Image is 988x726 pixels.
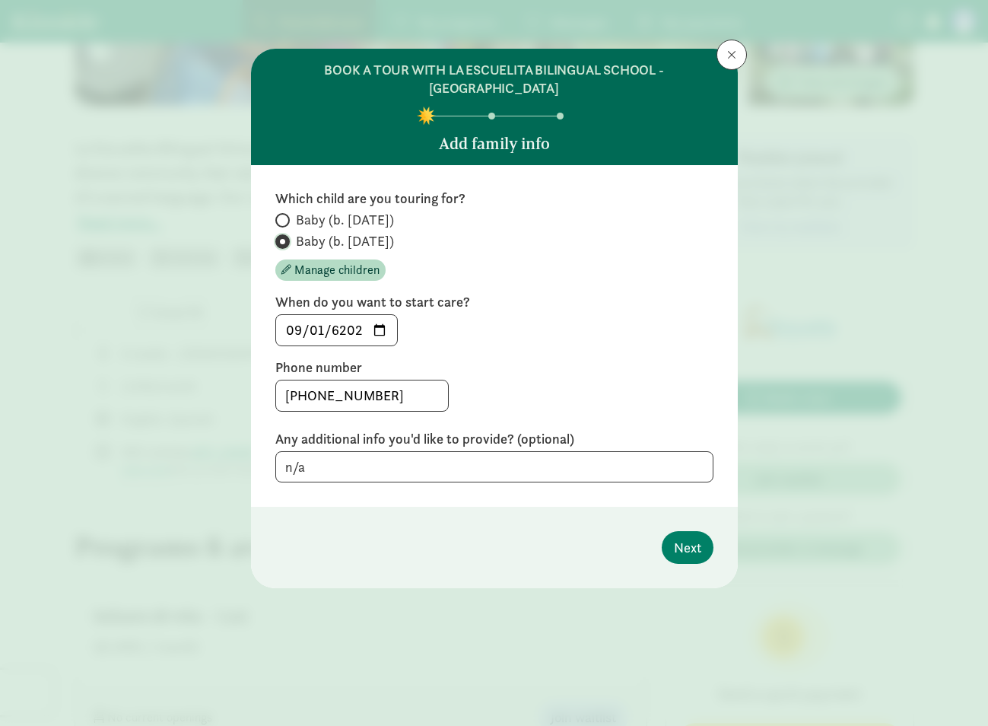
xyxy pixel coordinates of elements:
input: 5555555555 [276,381,448,411]
span: Baby (b. [DATE]) [296,211,394,229]
button: Manage children [275,260,386,281]
span: Baby (b. [DATE]) [296,232,394,250]
button: Next [662,531,713,564]
span: Manage children [294,261,380,279]
label: Any additional info you'd like to provide? (optional) [275,430,713,448]
h6: BOOK A TOUR WITH LA ESCUELITA BILINGUAL SCHOOL - [GEOGRAPHIC_DATA] [275,61,713,97]
h5: Add family info [439,135,550,153]
label: When do you want to start care? [275,293,713,311]
label: Phone number [275,358,713,377]
span: Next [674,537,701,558]
label: Which child are you touring for? [275,189,713,208]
